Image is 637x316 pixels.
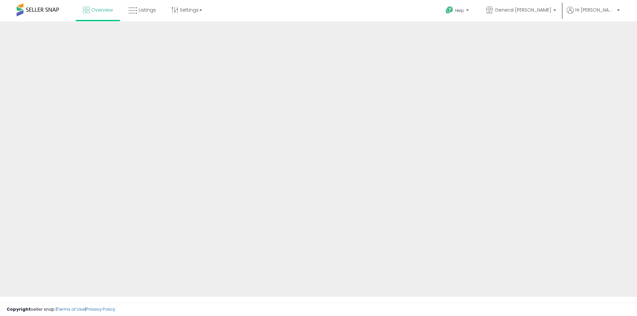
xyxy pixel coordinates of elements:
span: Overview [91,7,113,13]
span: General [PERSON_NAME] [495,7,551,13]
a: Help [440,1,475,22]
i: Get Help [445,6,454,14]
a: Hi [PERSON_NAME] [567,7,620,22]
span: Listings [139,7,156,13]
span: Hi [PERSON_NAME] [575,7,615,13]
span: Help [455,8,464,13]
